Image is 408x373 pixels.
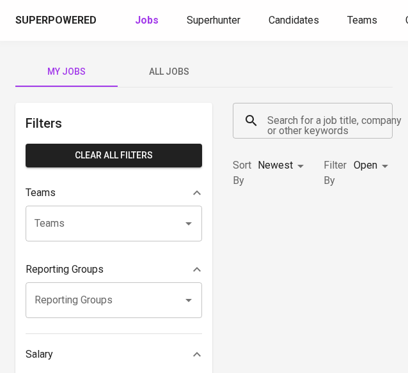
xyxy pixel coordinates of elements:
p: Sort By [233,158,253,188]
span: Clear All filters [36,148,192,164]
div: Superpowered [15,13,97,28]
button: Clear All filters [26,144,202,167]
p: Filter By [324,158,349,188]
div: Teams [26,180,202,206]
h6: Filters [26,113,202,133]
p: Salary [26,347,53,362]
a: Candidates [269,13,322,29]
button: Open [180,215,198,232]
p: Newest [258,158,293,173]
a: Superpowered [15,13,99,28]
span: My Jobs [23,64,110,80]
div: Open [354,154,393,178]
div: Reporting Groups [26,257,202,282]
span: Teams [347,14,377,26]
p: Teams [26,185,56,201]
div: Salary [26,342,202,367]
a: Superhunter [187,13,243,29]
span: Candidates [269,14,319,26]
b: Jobs [135,14,159,26]
span: Superhunter [187,14,240,26]
span: Open [354,159,377,171]
span: All Jobs [125,64,212,80]
button: Open [180,291,198,309]
a: Jobs [135,13,161,29]
div: Newest [258,154,308,178]
a: Teams [347,13,380,29]
p: Reporting Groups [26,262,104,277]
